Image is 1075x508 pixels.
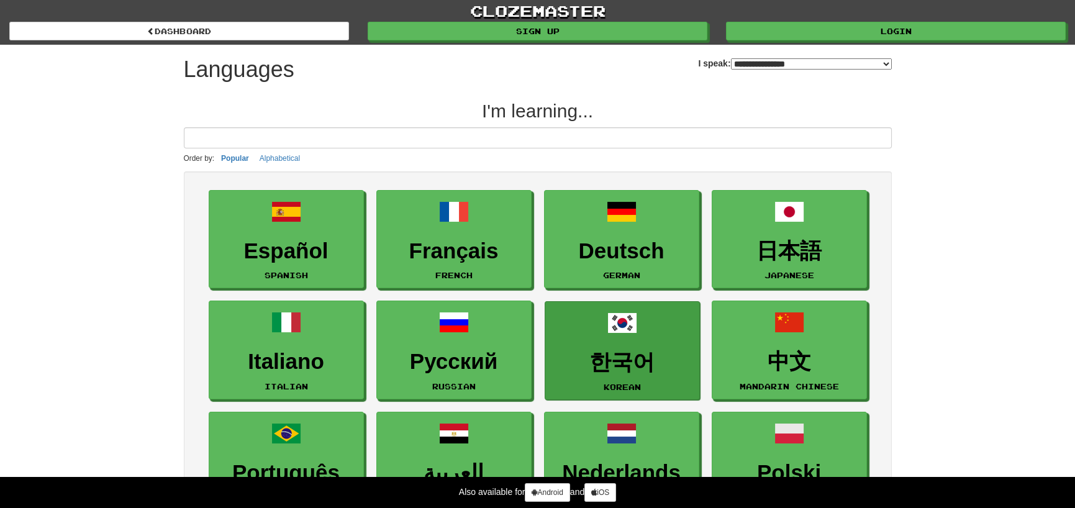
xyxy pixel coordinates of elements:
a: ItalianoItalian [209,301,364,399]
a: 中文Mandarin Chinese [712,301,867,399]
small: Order by: [184,154,215,163]
small: Italian [265,382,308,391]
a: EspañolSpanish [209,190,364,289]
h3: Italiano [215,350,357,374]
button: Alphabetical [256,152,304,165]
a: Login [726,22,1066,40]
h3: Nederlands [551,461,692,485]
small: Korean [604,383,641,391]
a: DeutschGerman [544,190,699,289]
h1: Languages [184,57,294,82]
a: FrançaisFrench [376,190,532,289]
h3: Português [215,461,357,485]
label: I speak: [698,57,891,70]
a: Sign up [368,22,707,40]
a: iOS [584,483,616,502]
a: Android [525,483,569,502]
small: Mandarin Chinese [740,382,839,391]
h3: 한국어 [551,350,693,374]
h3: Español [215,239,357,263]
a: dashboard [9,22,349,40]
button: Popular [217,152,253,165]
small: Russian [432,382,476,391]
h3: Polski [719,461,860,485]
small: Spanish [265,271,308,279]
h3: 日本語 [719,239,860,263]
a: 한국어Korean [545,301,700,400]
select: I speak: [731,58,892,70]
small: German [603,271,640,279]
small: French [435,271,473,279]
h3: Русский [383,350,525,374]
a: 日本語Japanese [712,190,867,289]
h3: Deutsch [551,239,692,263]
h3: Français [383,239,525,263]
a: РусскийRussian [376,301,532,399]
h3: العربية [383,461,525,485]
small: Japanese [764,271,814,279]
h3: 中文 [719,350,860,374]
h2: I'm learning... [184,101,892,121]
